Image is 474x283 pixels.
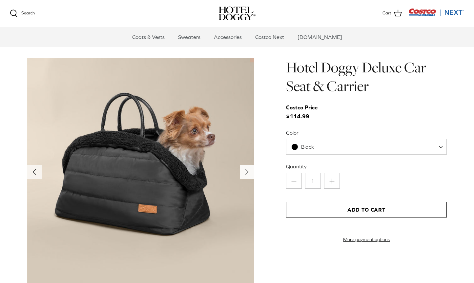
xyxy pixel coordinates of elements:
[240,165,254,179] button: Next
[286,58,447,95] h1: Hotel Doggy Deluxe Car Seat & Carrier
[286,103,324,121] span: $114.99
[305,173,321,189] input: Quantity
[286,163,447,170] label: Quantity
[286,202,447,217] button: Add to Cart
[286,103,318,112] div: Costco Price
[208,27,248,47] a: Accessories
[408,12,464,17] a: Visit Costco Next
[286,237,447,242] a: More payment options
[286,143,327,150] span: Black
[172,27,206,47] a: Sweaters
[286,139,447,155] span: Black
[292,27,348,47] a: [DOMAIN_NAME]
[286,129,447,136] label: Color
[10,9,35,17] a: Search
[126,27,171,47] a: Coats & Vests
[27,165,42,179] button: Previous
[219,7,256,20] img: hoteldoggycom
[301,144,314,150] span: Black
[219,7,256,20] a: hoteldoggy.com hoteldoggycom
[408,8,464,16] img: Costco Next
[21,10,35,15] span: Search
[382,9,402,18] a: Cart
[249,27,290,47] a: Costco Next
[382,10,391,17] span: Cart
